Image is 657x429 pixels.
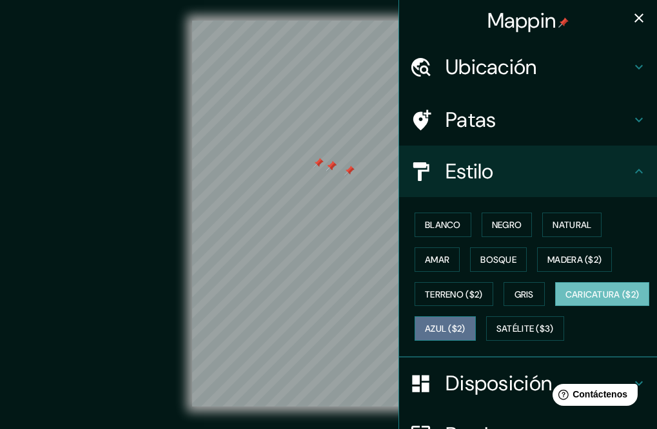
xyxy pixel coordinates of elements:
font: Ubicación [446,53,537,81]
canvas: Mapa [192,21,466,406]
button: Bosque [470,247,527,272]
button: Gris [504,282,545,307]
button: Azul ($2) [415,316,476,341]
font: Blanco [425,219,461,231]
button: Blanco [415,213,471,237]
font: Disposición [446,370,552,397]
font: Natural [553,219,591,231]
div: Estilo [399,146,657,197]
button: Terreno ($2) [415,282,493,307]
iframe: Lanzador de widgets de ayuda [542,379,643,415]
button: Negro [482,213,533,237]
font: Patas [446,106,496,133]
font: Madera ($2) [547,254,602,265]
div: Patas [399,94,657,146]
font: Terreno ($2) [425,289,483,300]
font: Caricatura ($2) [565,289,640,300]
div: Disposición [399,357,657,409]
button: Caricatura ($2) [555,282,650,307]
button: Madera ($2) [537,247,612,272]
div: Ubicación [399,41,657,93]
font: Azul ($2) [425,323,466,335]
font: Bosque [480,254,516,265]
button: Amar [415,247,460,272]
font: Satélite ($3) [496,323,554,335]
font: Negro [492,219,522,231]
button: Satélite ($3) [486,316,564,341]
button: Natural [542,213,602,237]
font: Amar [425,254,449,265]
font: Mappin [487,7,556,34]
img: pin-icon.png [558,17,569,28]
font: Estilo [446,158,494,185]
font: Gris [515,289,534,300]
